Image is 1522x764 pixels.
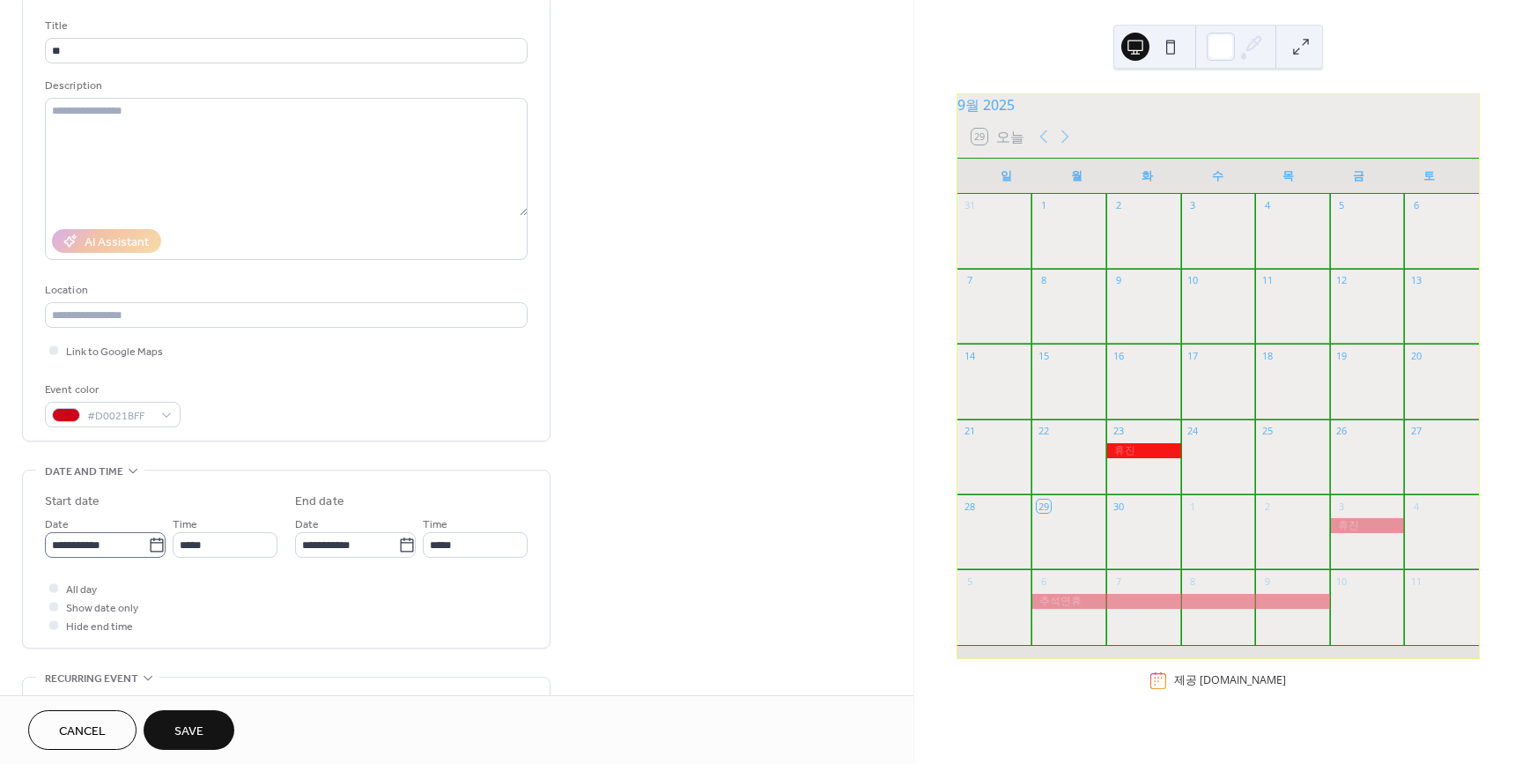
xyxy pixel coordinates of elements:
div: Location [45,281,524,300]
div: 11 [1260,274,1274,287]
div: 7 [963,274,976,287]
a: [DOMAIN_NAME] [1200,672,1286,687]
span: Hide end time [66,618,133,636]
span: Link to Google Maps [66,343,163,361]
div: 9 [1112,274,1125,287]
div: 8 [1037,274,1050,287]
div: 9월 2025 [957,94,1479,115]
div: 1 [1037,199,1050,212]
div: 11 [1409,575,1422,588]
span: Date [295,516,319,534]
div: 25 [1260,425,1274,438]
span: Cancel [59,723,106,741]
div: Event color [45,381,177,399]
div: 24 [1186,425,1200,438]
div: 2 [1260,500,1274,513]
div: 16 [1112,349,1125,362]
span: Time [423,516,447,534]
span: Date and time [45,463,123,481]
div: 31 [963,199,976,212]
div: 월 [1042,159,1112,194]
div: 화 [1112,159,1183,194]
div: 29 [1037,500,1050,513]
span: Save [174,723,203,741]
div: Title [45,17,524,35]
div: 일 [972,159,1042,194]
button: Save [144,710,234,750]
div: 26 [1335,425,1348,438]
span: Date [45,516,69,534]
div: 13 [1409,274,1422,287]
div: 1 [1186,500,1200,513]
div: 28 [963,500,976,513]
div: 5 [1335,199,1348,212]
div: 수 [1183,159,1253,194]
div: 6 [1409,199,1422,212]
div: 17 [1186,349,1200,362]
div: 8 [1186,575,1200,588]
span: Recurring event [45,670,138,688]
div: 추석연휴 [1031,594,1329,609]
div: Description [45,77,524,95]
div: 6 [1037,575,1050,588]
div: 30 [1112,500,1125,513]
div: 14 [963,349,976,362]
div: 휴진 [1106,443,1181,458]
div: 10 [1335,575,1348,588]
div: 5 [963,575,976,588]
div: End date [295,493,344,511]
div: 18 [1260,349,1274,362]
div: 4 [1409,500,1422,513]
div: 제공 [1174,672,1286,688]
div: 3 [1186,199,1200,212]
div: 토 [1394,159,1465,194]
div: 10 [1186,274,1200,287]
div: 2 [1112,199,1125,212]
div: 휴진 [1330,518,1405,533]
div: 9 [1260,575,1274,588]
div: 21 [963,425,976,438]
div: 20 [1409,349,1422,362]
div: 목 [1253,159,1324,194]
div: 22 [1037,425,1050,438]
div: 19 [1335,349,1348,362]
div: 15 [1037,349,1050,362]
span: #D0021BFF [87,407,152,426]
div: 7 [1112,575,1125,588]
div: 금 [1324,159,1394,194]
div: 12 [1335,274,1348,287]
div: 3 [1335,500,1348,513]
div: 27 [1409,425,1422,438]
span: All day [66,581,97,599]
button: Cancel [28,710,137,750]
span: Show date only [66,599,138,618]
span: Time [173,516,197,534]
div: 4 [1260,199,1274,212]
div: 23 [1112,425,1125,438]
div: Start date [45,493,100,511]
